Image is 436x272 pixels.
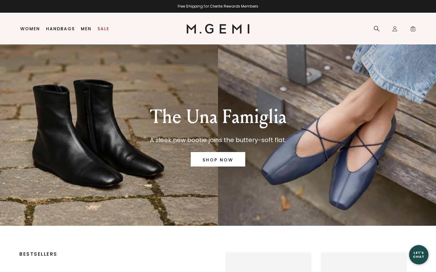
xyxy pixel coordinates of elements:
a: Handbags [46,26,75,31]
div: Let's Chat [409,251,428,258]
img: M.Gemi [187,24,250,34]
a: Sale [97,26,109,31]
p: A sleek new bootie joins the buttery-soft flat. [150,135,286,145]
a: SHOP NOW [191,152,245,167]
a: Women [20,26,40,31]
span: 0 [410,27,416,33]
p: The Una Famiglia [150,106,286,128]
a: Men [81,26,91,31]
p: BESTSELLERS [19,252,196,256]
